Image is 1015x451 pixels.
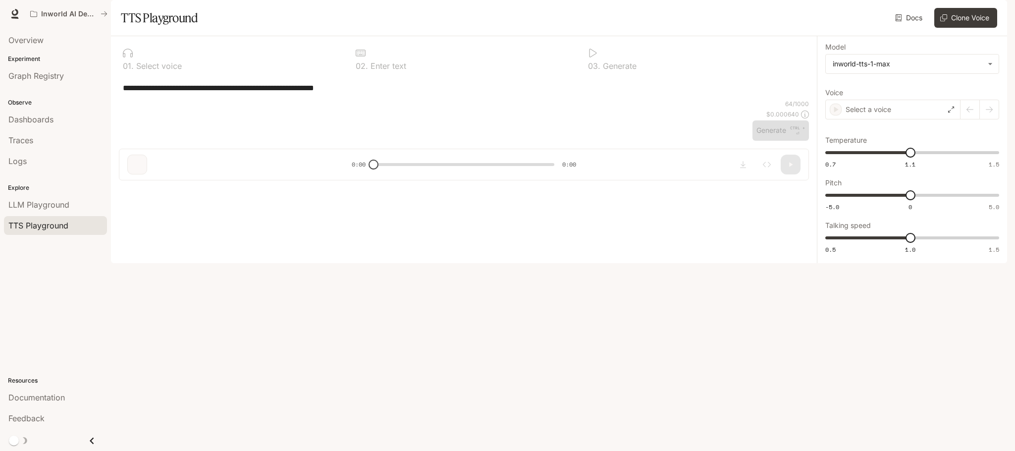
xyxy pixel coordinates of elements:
p: Pitch [825,179,842,186]
button: All workspaces [26,4,112,24]
div: inworld-tts-1-max [833,59,983,69]
p: 0 3 . [588,62,600,70]
span: -5.0 [825,203,839,211]
p: $ 0.000640 [766,110,799,118]
span: 1.5 [989,245,999,254]
span: 1.1 [905,160,915,169]
a: Docs [893,8,926,28]
h1: TTS Playground [121,8,198,28]
p: Talking speed [825,222,871,229]
p: 0 1 . [123,62,134,70]
span: 0 [908,203,912,211]
p: Enter text [368,62,406,70]
span: 1.0 [905,245,915,254]
span: 5.0 [989,203,999,211]
p: Model [825,44,846,51]
p: Generate [600,62,637,70]
span: 1.5 [989,160,999,169]
span: 0.5 [825,245,836,254]
p: 64 / 1000 [785,100,809,108]
p: 0 2 . [356,62,368,70]
p: Inworld AI Demos [41,10,97,18]
span: 0.7 [825,160,836,169]
div: inworld-tts-1-max [826,55,999,73]
p: Select voice [134,62,182,70]
p: Temperature [825,137,867,144]
p: Select a voice [846,105,891,114]
p: Voice [825,89,843,96]
button: Clone Voice [934,8,997,28]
